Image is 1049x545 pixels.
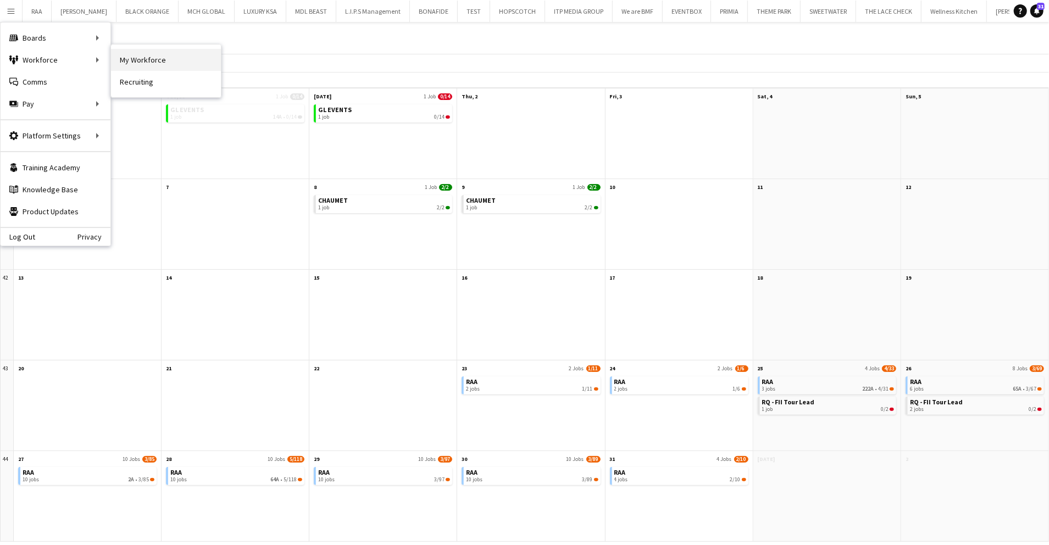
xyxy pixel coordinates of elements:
span: 3/69 [1030,365,1044,372]
span: 10 Jobs [268,455,285,463]
span: 4 jobs [614,476,628,483]
span: 3/67 [1026,386,1036,392]
span: 29 [314,455,319,463]
span: 31 [610,455,615,463]
span: 0/14 [290,93,304,100]
button: TEST [458,1,490,22]
span: 4 Jobs [717,455,732,463]
span: 26 [906,365,911,372]
span: 5/118 [287,456,304,463]
span: 2/10 [730,476,741,483]
span: CHAUMET [318,196,348,204]
a: Product Updates [1,201,110,223]
span: RAA [614,468,626,476]
span: Sun, 5 [906,93,921,100]
span: 2/2 [437,204,445,211]
span: 17 [610,274,615,281]
span: 4/31 [890,387,894,391]
a: 31 [1030,4,1044,18]
span: 14 [166,274,171,281]
div: • [910,386,1042,392]
button: RAA [23,1,52,22]
span: 2/10 [742,478,746,481]
span: 10 jobs [466,476,482,483]
span: 7 [166,183,169,191]
span: 2/2 [594,206,598,209]
button: EVENTBOX [663,1,711,22]
div: • [762,386,894,392]
button: MDL BEAST [286,1,336,22]
span: 3/89 [594,478,598,481]
span: 1 job [466,204,477,211]
span: 12 [906,183,911,191]
span: 0/14 [298,115,302,119]
span: 3 jobs [762,386,776,392]
span: 0/2 [1029,406,1036,413]
span: [DATE] [758,455,775,463]
span: 10 jobs [318,476,335,483]
span: 3/97 [446,478,450,481]
span: 3/85 [150,478,154,481]
span: GL EVENTS [170,105,204,114]
a: Privacy [77,232,110,241]
div: Platform Settings [1,125,110,147]
a: GL EVENTS1 job14A•0/14 [170,104,302,120]
span: 10 Jobs [567,455,584,463]
button: THEME PARK [748,1,801,22]
div: • [170,114,302,120]
span: 0/2 [890,408,894,411]
span: 0/14 [446,115,450,119]
a: Log Out [1,232,35,241]
div: • [23,476,154,483]
span: 9 [462,183,464,191]
a: Training Academy [1,157,110,179]
span: 0/14 [434,114,445,120]
span: 2 Jobs [718,365,733,372]
span: 31 [1037,3,1045,10]
span: 11 [758,183,763,191]
button: BLACK ORANGE [116,1,179,22]
span: 2A [128,476,134,483]
span: 10 Jobs [123,455,140,463]
span: 2/2 [585,204,593,211]
span: 8 [314,183,317,191]
span: 13 [18,274,24,281]
span: Fri, 3 [610,93,623,100]
button: SWEETWATER [801,1,856,22]
span: 1/6 [735,365,748,372]
span: 16 [462,274,467,281]
span: 21 [166,365,171,372]
span: 14A [273,114,282,120]
span: 1 job [170,114,181,120]
span: 4 Jobs [865,365,880,372]
span: [DATE] [314,93,331,100]
span: 1 Job [424,93,436,100]
a: RAA10 jobs3/89 [466,467,598,483]
span: Thu, 2 [462,93,478,100]
div: Workforce [1,49,110,71]
span: 25 [758,365,763,372]
div: Boards [1,27,110,49]
a: CHAUMET1 job2/2 [318,195,450,211]
span: 0/14 [286,114,297,120]
span: RAA [170,468,182,476]
button: HOPSCOTCH [490,1,545,22]
span: 30 [462,455,467,463]
span: 3/67 [1037,387,1042,391]
span: 1/11 [582,386,593,392]
span: RQ - FII Tour Lead [762,398,815,406]
a: RAA2 jobs1/6 [614,376,746,392]
span: RAA [614,377,626,386]
span: 18 [758,274,763,281]
a: RAA4 jobs2/10 [614,467,746,483]
a: RQ - FII Tour Lead2 jobs0/2 [910,397,1042,413]
button: THE LACE CHECK [856,1,922,22]
span: 15 [314,274,319,281]
span: 3/89 [586,456,601,463]
span: 1 job [318,204,329,211]
span: 1 Job [276,93,288,100]
span: 2 Jobs [569,365,584,372]
span: 1 job [762,406,773,413]
a: RAA10 jobs2A•3/85 [23,467,154,483]
span: 6 jobs [910,386,924,392]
